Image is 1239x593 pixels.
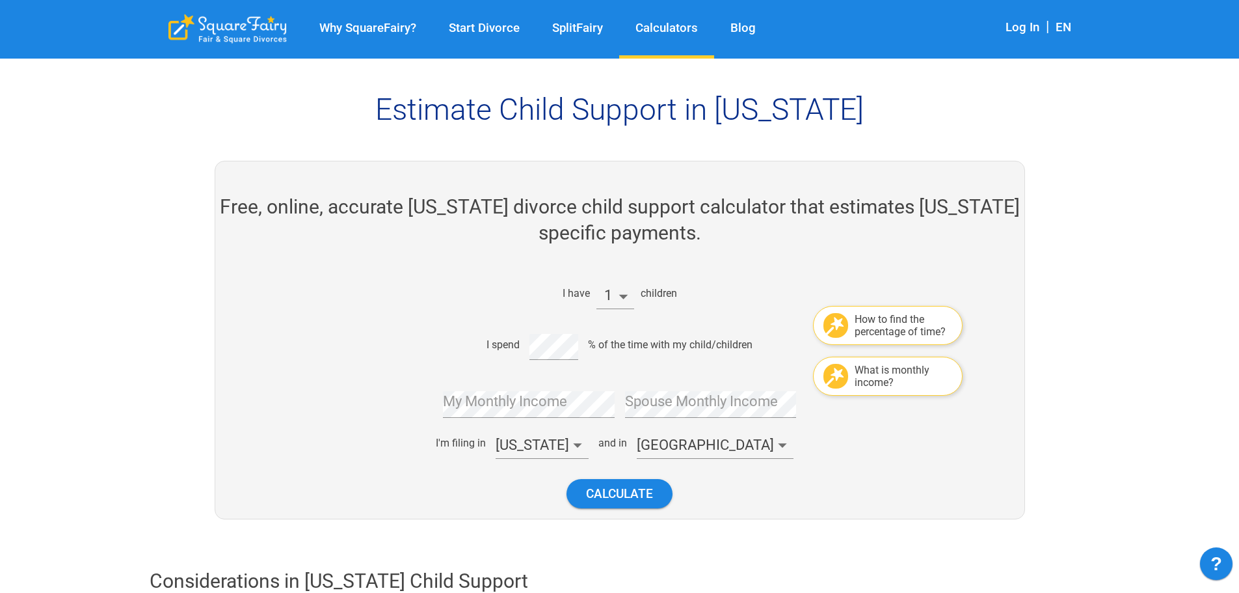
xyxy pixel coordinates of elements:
div: How to find the percentage of time? [855,313,952,338]
div: % of the time with my child/children [588,338,753,351]
a: Why SquareFairy? [303,21,433,36]
a: Log In [1006,20,1039,34]
a: Calculators [619,21,714,36]
div: I'm filing in [436,437,486,449]
a: Blog [714,21,772,36]
div: children [641,287,677,299]
button: Calculate [566,479,673,508]
div: [GEOGRAPHIC_DATA] [637,432,793,459]
div: What is monthly income? [855,364,952,389]
div: EN [1056,20,1071,37]
div: and in [598,437,627,449]
h1: Estimate Child Support in [US_STATE] [150,91,1090,128]
div: I have [563,287,590,299]
iframe: JSD widget [1193,541,1239,593]
div: 1 [596,283,634,309]
a: SplitFairy [536,21,619,36]
h2: Free, online, accurate [US_STATE] divorce child support calculator that estimates [US_STATE] spec... [215,194,1024,246]
div: [US_STATE] [496,432,589,459]
span: | [1039,18,1056,34]
a: Start Divorce [433,21,536,36]
div: I spend [486,338,520,351]
div: SquareFairy Logo [168,14,287,44]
